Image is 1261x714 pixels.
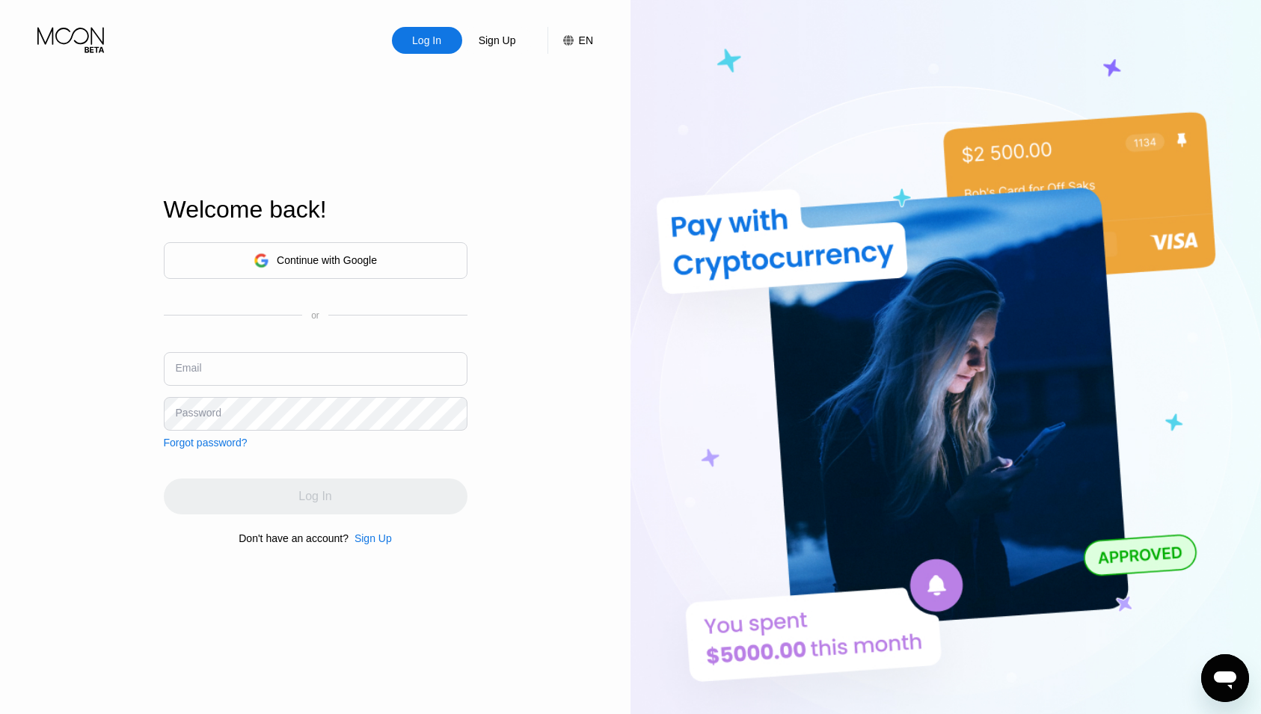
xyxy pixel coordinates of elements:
[239,532,349,544] div: Don't have an account?
[164,437,248,449] div: Forgot password?
[547,27,593,54] div: EN
[462,27,533,54] div: Sign Up
[411,33,443,48] div: Log In
[1201,654,1249,702] iframe: Button to launch messaging window
[164,242,467,279] div: Continue with Google
[355,532,392,544] div: Sign Up
[477,33,518,48] div: Sign Up
[164,196,467,224] div: Welcome back!
[176,407,221,419] div: Password
[392,27,462,54] div: Log In
[579,34,593,46] div: EN
[176,362,202,374] div: Email
[277,254,377,266] div: Continue with Google
[311,310,319,321] div: or
[349,532,392,544] div: Sign Up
